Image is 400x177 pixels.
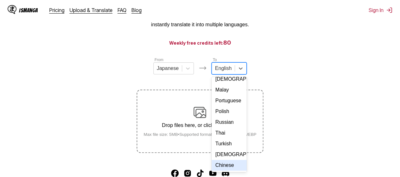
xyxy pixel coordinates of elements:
p: Experience seamless manga translation with our cutting-edge AI technology. Upload your favorite m... [74,14,327,28]
a: TikTok [196,169,204,177]
label: To [213,58,217,62]
div: Polish [212,106,247,117]
a: Instagram [184,169,191,177]
a: IsManga LogoIsManga [8,5,49,15]
a: Blog [132,7,142,13]
div: Russian [212,117,247,128]
img: IsManga TikTok [196,169,204,177]
div: IsManga [19,7,38,13]
img: IsManga Instagram [184,169,191,177]
img: IsManga Facebook [171,169,179,177]
span: 80 [223,39,231,46]
img: Languages icon [199,64,206,72]
div: [DEMOGRAPHIC_DATA] [212,149,247,160]
a: Facebook [171,169,179,177]
div: Turkish [212,138,247,149]
a: Pricing [49,7,65,13]
div: [DEMOGRAPHIC_DATA] [212,74,247,85]
a: Discord [222,169,229,177]
a: Youtube [209,169,217,177]
div: Thai [212,128,247,138]
h3: Weekly free credits left: [15,39,385,47]
small: Max file size: 5MB • Supported formats: JP(E)G, PNG, WEBP [138,132,262,137]
div: Chinese [212,160,247,171]
img: IsManga YouTube [209,169,217,177]
p: Drop files here, or click to browse. [138,123,262,128]
div: Malay [212,85,247,95]
label: From [155,58,163,62]
img: Sign out [386,7,392,13]
a: FAQ [118,7,126,13]
img: IsManga Logo [8,5,16,14]
button: Sign In [369,7,392,13]
a: Upload & Translate [70,7,113,13]
div: Portuguese [212,95,247,106]
img: IsManga Discord [222,169,229,177]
